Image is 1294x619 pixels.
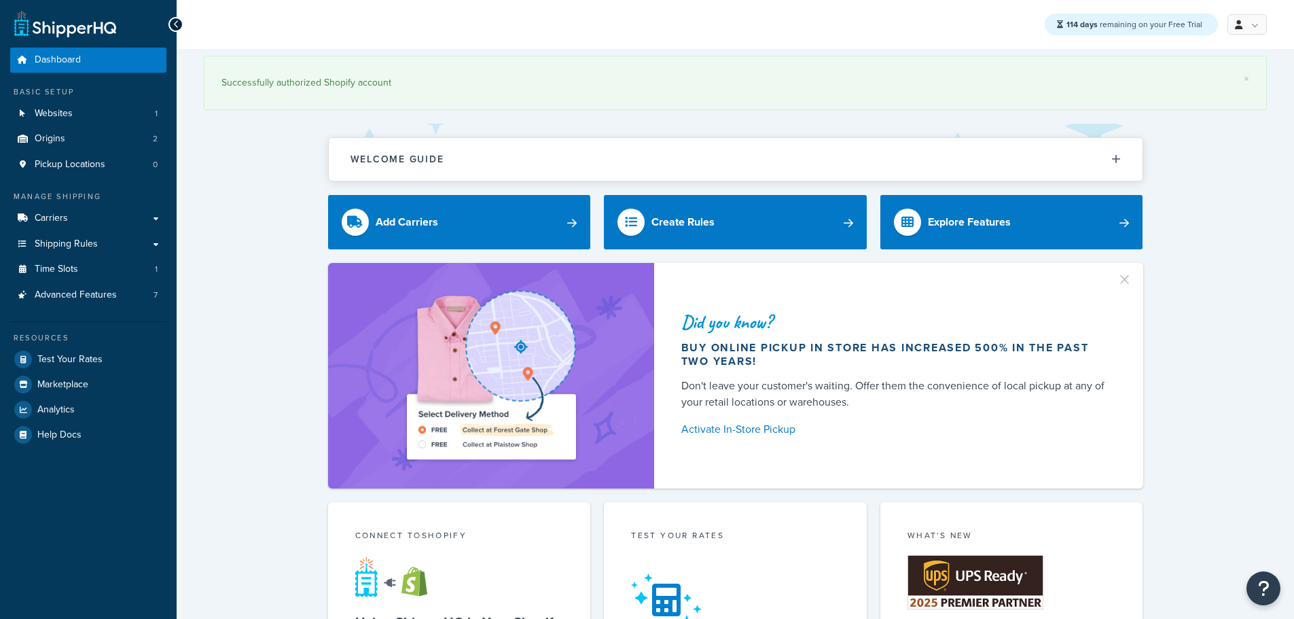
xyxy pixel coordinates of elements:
[37,429,82,441] span: Help Docs
[1066,18,1202,31] span: remaining on your Free Trial
[10,332,166,344] div: Resources
[10,101,166,126] li: Websites
[1244,73,1249,84] a: ×
[35,264,78,275] span: Time Slots
[10,126,166,152] li: Origins
[155,264,158,275] span: 1
[376,213,438,232] div: Add Carriers
[328,195,591,249] a: Add Carriers
[10,191,166,202] div: Manage Shipping
[10,126,166,152] a: Origins2
[10,86,166,98] div: Basic Setup
[10,152,166,177] li: Pickup Locations
[35,133,65,145] span: Origins
[928,213,1011,232] div: Explore Features
[10,347,166,372] a: Test Your Rates
[631,529,840,545] div: Test your rates
[10,372,166,397] a: Marketplace
[153,133,158,145] span: 2
[651,213,715,232] div: Create Rules
[35,108,73,120] span: Websites
[37,404,75,416] span: Analytics
[10,283,166,308] a: Advanced Features7
[355,529,564,545] div: Connect to Shopify
[35,238,98,250] span: Shipping Rules
[10,48,166,73] a: Dashboard
[1066,18,1098,31] strong: 114 days
[10,101,166,126] a: Websites1
[221,73,1249,92] div: Successfully authorized Shopify account
[154,289,158,301] span: 7
[35,159,105,171] span: Pickup Locations
[355,556,440,597] img: connect-shq-shopify-9b9a8c5a.svg
[907,529,1116,545] div: What's New
[681,341,1111,368] div: Buy online pickup in store has increased 500% in the past two years!
[10,257,166,282] a: Time Slots1
[35,289,117,301] span: Advanced Features
[37,379,88,391] span: Marketplace
[681,420,1111,439] a: Activate In-Store Pickup
[604,195,867,249] a: Create Rules
[37,354,103,366] span: Test Your Rates
[35,213,68,224] span: Carriers
[880,195,1143,249] a: Explore Features
[10,206,166,231] a: Carriers
[10,257,166,282] li: Time Slots
[155,108,158,120] span: 1
[10,152,166,177] a: Pickup Locations0
[35,54,81,66] span: Dashboard
[10,397,166,422] a: Analytics
[681,378,1111,410] div: Don't leave your customer's waiting. Offer them the convenience of local pickup at any of your re...
[351,154,444,164] h2: Welcome Guide
[10,232,166,257] a: Shipping Rules
[1246,571,1280,605] button: Open Resource Center
[10,283,166,308] li: Advanced Features
[368,283,614,468] img: ad-shirt-map-b0359fc47e01cab431d101c4b569394f6a03f54285957d908178d52f29eb9668.png
[681,313,1111,332] div: Did you know?
[153,159,158,171] span: 0
[10,423,166,447] a: Help Docs
[329,138,1143,181] button: Welcome Guide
